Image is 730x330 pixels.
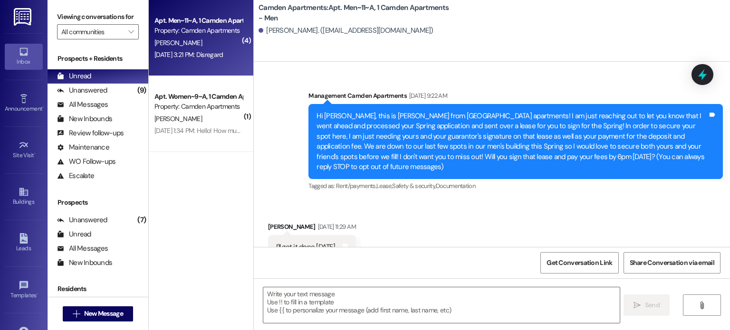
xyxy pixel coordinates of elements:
div: Tagged as: [308,179,723,193]
div: Property: Camden Apartments [154,26,242,36]
i:  [634,302,641,309]
span: Rent/payments , [336,182,376,190]
div: I'll get it done [DATE] [276,242,335,252]
div: [DATE] 9:22 AM [407,91,447,101]
span: Share Conversation via email [630,258,714,268]
div: Unanswered [57,215,107,225]
span: • [34,151,36,157]
div: (9) [135,83,148,98]
label: Viewing conversations for [57,9,139,24]
div: All Messages [57,100,108,110]
div: Escalate [57,171,94,181]
a: Buildings [5,184,43,209]
div: Apt. Men~11~A, 1 Camden Apartments - Men [154,16,242,26]
span: Send [645,300,660,310]
div: Review follow-ups [57,128,124,138]
a: Inbox [5,44,43,69]
span: Get Conversation Link [547,258,612,268]
input: All communities [61,24,124,39]
div: Maintenance [57,142,109,152]
div: Residents [48,284,148,294]
span: Lease , [376,182,392,190]
div: WO Follow-ups [57,157,115,167]
div: Prospects [48,198,148,207]
span: Safety & security , [392,182,435,190]
span: • [42,104,44,111]
div: [DATE] 3:21 PM: Disregard [154,50,223,59]
a: Leads [5,230,43,256]
i:  [73,310,80,318]
div: All Messages [57,244,108,254]
div: Unread [57,229,91,239]
span: New Message [84,309,123,319]
div: New Inbounds [57,114,112,124]
button: Send [624,294,670,316]
div: New Inbounds [57,258,112,268]
a: Site Visit • [5,137,43,163]
span: [PERSON_NAME] [154,114,202,123]
span: [PERSON_NAME] [154,38,202,47]
div: (7) [135,213,148,227]
div: Unread [57,71,91,81]
b: Camden Apartments: Apt. Men~11~A, 1 Camden Apartments - Men [259,3,449,23]
div: Management Camden Apartments [308,91,723,104]
button: Get Conversation Link [540,252,618,273]
img: ResiDesk Logo [14,8,33,26]
div: [DATE] 1:34 PM: Hello! How much is rent this fall? [154,126,285,135]
div: [PERSON_NAME] [268,222,356,235]
span: • [37,291,38,297]
div: Property: Camden Apartments [154,102,242,112]
div: Hi [PERSON_NAME], this is [PERSON_NAME] from [GEOGRAPHIC_DATA] apartments! I am just reaching out... [317,111,708,172]
button: New Message [63,306,133,321]
a: Templates • [5,277,43,303]
span: Documentation [436,182,476,190]
div: Unanswered [57,85,107,95]
i:  [128,28,134,36]
button: Share Conversation via email [624,252,720,273]
div: Prospects + Residents [48,54,148,64]
div: Apt. Women~9~A, 1 Camden Apartments - Women [154,92,242,102]
i:  [698,302,705,309]
div: [PERSON_NAME]. ([EMAIL_ADDRESS][DOMAIN_NAME]) [259,26,433,36]
div: [DATE] 11:29 AM [316,222,356,232]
